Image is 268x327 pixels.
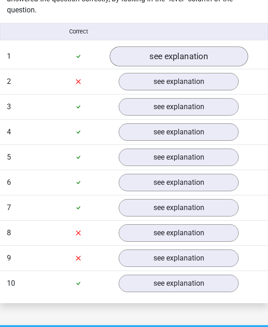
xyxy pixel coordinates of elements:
a: see explanation [119,249,239,267]
div: Correct [45,27,112,36]
span: 7 [7,203,11,212]
span: 4 [7,127,11,136]
a: see explanation [109,46,248,67]
a: see explanation [119,73,239,90]
span: 2 [7,77,11,86]
span: 9 [7,254,11,262]
span: 1 [7,52,11,61]
a: see explanation [119,199,239,216]
span: 10 [7,279,15,288]
span: 5 [7,153,11,161]
a: see explanation [119,174,239,191]
span: 8 [7,228,11,237]
a: see explanation [119,98,239,116]
a: see explanation [119,224,239,242]
span: 3 [7,102,11,111]
a: see explanation [119,123,239,141]
span: 6 [7,178,11,187]
a: see explanation [119,149,239,166]
a: see explanation [119,275,239,292]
